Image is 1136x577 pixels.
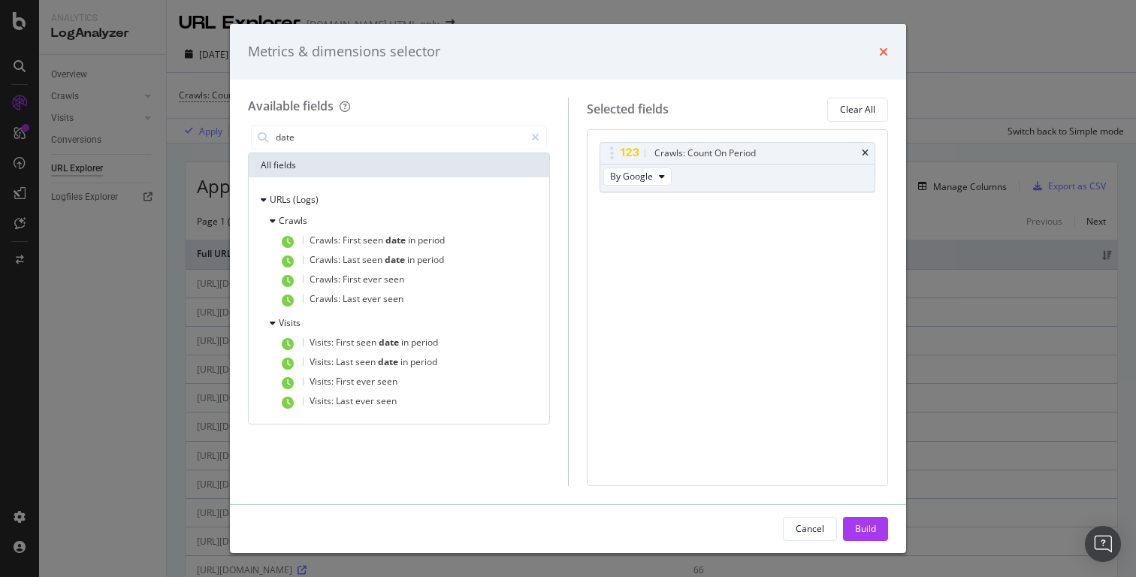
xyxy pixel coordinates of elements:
span: seen [384,273,404,285]
div: Build [855,522,876,535]
div: times [862,149,869,158]
span: Visits: [310,355,336,368]
span: ever [362,292,383,305]
span: in [407,253,417,266]
span: Last [343,292,362,305]
div: times [879,42,888,62]
span: seen [377,375,397,388]
span: ever [363,273,384,285]
span: date [385,234,408,246]
span: seen [376,394,397,407]
div: Available fields [248,98,334,114]
span: seen [355,355,378,368]
button: Cancel [783,517,837,541]
span: in [401,336,411,349]
span: By Google [610,170,653,183]
span: seen [362,253,385,266]
span: Visits: [310,375,336,388]
span: in [400,355,410,368]
div: Crawls: Count On Period [654,146,756,161]
input: Search by field name [274,126,524,149]
span: First [336,336,356,349]
span: ever [356,375,377,388]
span: period [410,355,437,368]
div: Crawls: Count On PeriodtimesBy Google [600,142,876,192]
span: seen [363,234,385,246]
span: Last [336,355,355,368]
button: Build [843,517,888,541]
span: in [408,234,418,246]
div: Selected fields [587,101,669,118]
span: date [385,253,407,266]
span: Crawls [279,214,307,227]
span: seen [383,292,403,305]
span: Visits: [310,336,336,349]
span: period [411,336,438,349]
div: Clear All [840,103,875,116]
div: Metrics & dimensions selector [248,42,440,62]
span: (Logs) [293,193,319,206]
span: date [378,355,400,368]
span: First [336,375,356,388]
span: ever [355,394,376,407]
button: By Google [603,168,672,186]
div: All fields [249,153,549,177]
span: Visits [279,316,301,329]
div: modal [230,24,906,553]
span: Last [343,253,362,266]
span: Crawls: [310,273,343,285]
span: Crawls: [310,234,343,246]
span: First [343,273,363,285]
span: Visits: [310,394,336,407]
span: seen [356,336,379,349]
div: Open Intercom Messenger [1085,526,1121,562]
div: Cancel [796,522,824,535]
span: Crawls: [310,253,343,266]
span: URLs [270,193,293,206]
span: Last [336,394,355,407]
span: period [418,234,445,246]
span: period [417,253,444,266]
span: Crawls: [310,292,343,305]
span: date [379,336,401,349]
button: Clear All [827,98,888,122]
span: First [343,234,363,246]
